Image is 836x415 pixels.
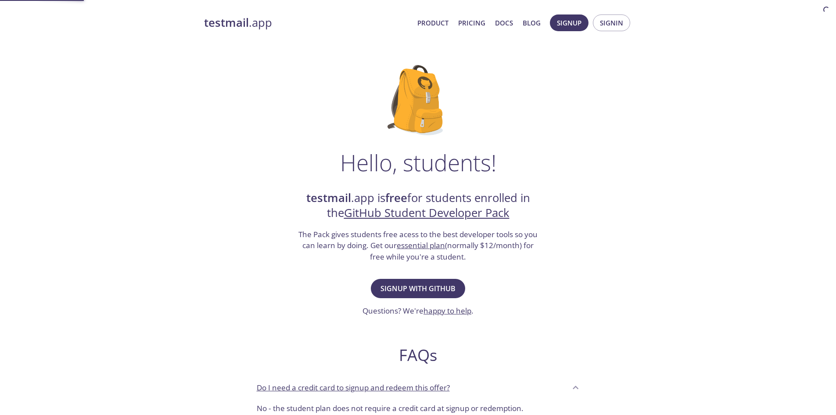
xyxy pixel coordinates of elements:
a: Docs [495,17,513,29]
h1: Hello, students! [340,149,496,176]
strong: testmail [204,15,249,30]
a: testmail.app [204,15,410,30]
a: GitHub Student Developer Pack [344,205,509,220]
span: Signup [557,17,581,29]
span: Signup with GitHub [380,282,456,295]
a: Blog [523,17,541,29]
h2: .app is for students enrolled in the [298,191,539,221]
span: Signin [600,17,623,29]
a: essential plan [397,240,445,250]
h2: FAQs [250,345,587,365]
img: github-student-backpack.png [388,65,448,135]
button: Signup [550,14,588,31]
h3: Questions? We're . [362,305,474,317]
button: Signin [593,14,630,31]
a: Product [417,17,448,29]
h3: The Pack gives students free acess to the best developer tools so you can learn by doing. Get our... [298,229,539,263]
button: Signup with GitHub [371,279,465,298]
a: happy to help [423,306,471,316]
div: Do I need a credit card to signup and redeem this offer? [250,375,587,399]
strong: testmail [306,190,351,206]
strong: free [385,190,407,206]
p: No - the student plan does not require a credit card at signup or redemption. [257,403,580,414]
a: Pricing [458,17,485,29]
p: Do I need a credit card to signup and redeem this offer? [257,382,450,393]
